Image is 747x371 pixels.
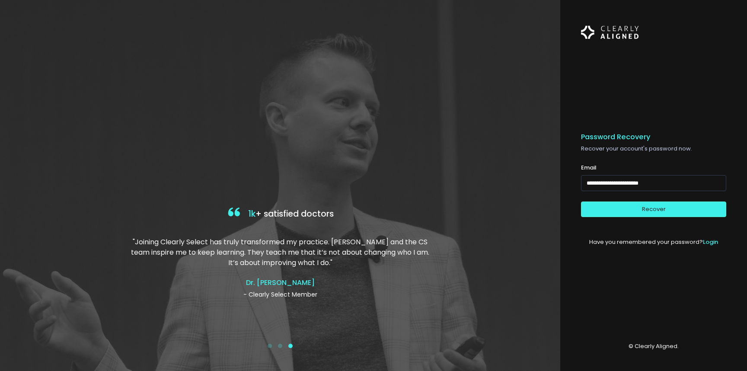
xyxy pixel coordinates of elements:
[581,201,726,217] button: Recover
[581,133,726,141] h5: Password Recovery
[131,205,429,223] h4: + satisfied doctors
[581,238,726,246] p: Have you remembered your password?
[131,290,429,299] p: - Clearly Select Member
[581,144,726,153] p: Recover your account's password now.
[581,21,639,44] img: Logo Horizontal
[581,342,726,351] p: © Clearly Aligned.
[703,238,718,246] a: Login
[581,163,597,172] label: Email
[131,278,429,287] h4: Dr. [PERSON_NAME]
[248,208,255,220] span: 1k
[131,237,429,268] p: "Joining Clearly Select has truly transformed my practice. [PERSON_NAME] and the CS team inspire ...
